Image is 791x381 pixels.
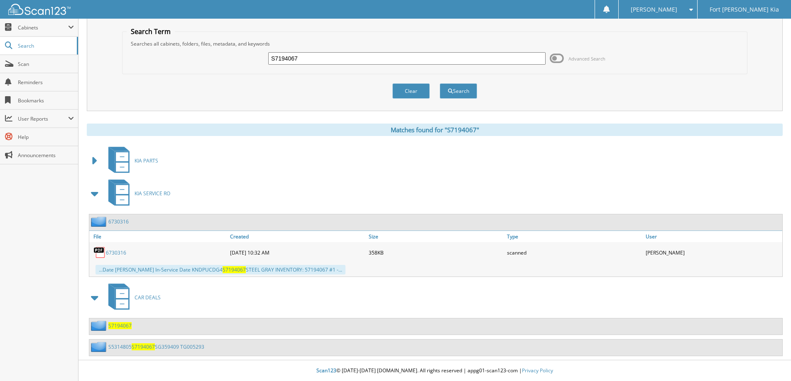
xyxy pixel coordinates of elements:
span: Scan [18,61,74,68]
div: 358KB [367,244,505,261]
img: folder2.png [91,342,108,352]
legend: Search Term [127,27,175,36]
a: S5314805S7194067SG359409 TG005293 [108,343,204,350]
a: Type [505,231,644,242]
a: S7194067 [108,322,132,329]
iframe: Chat Widget [749,341,791,381]
span: S7194067 [132,343,155,350]
button: Search [440,83,477,99]
span: KIA SERVICE RO [135,190,170,197]
span: Announcements [18,152,74,159]
div: [PERSON_NAME] [644,244,782,261]
span: User Reports [18,115,68,122]
div: © [DATE]-[DATE] [DOMAIN_NAME]. All rights reserved | appg01-scan123-com | [78,361,791,381]
span: Reminders [18,79,74,86]
img: scan123-logo-white.svg [8,4,71,15]
span: CAR DEALS [135,294,161,301]
a: Privacy Policy [522,367,553,374]
span: Advanced Search [568,56,605,62]
div: Searches all cabinets, folders, files, metadata, and keywords [127,40,743,47]
a: User [644,231,782,242]
span: KIA PARTS [135,157,158,164]
span: Cabinets [18,24,68,31]
a: KIA PARTS [103,144,158,177]
img: folder2.png [91,320,108,331]
span: S7194067 [223,266,246,273]
a: CAR DEALS [103,281,161,314]
div: scanned [505,244,644,261]
a: 6730316 [106,249,126,256]
span: Fort [PERSON_NAME] Kia [710,7,779,12]
a: Created [228,231,367,242]
span: Help [18,133,74,141]
div: Matches found for "S7194067" [87,124,783,136]
a: KIA SERVICE RO [103,177,170,210]
span: Scan123 [316,367,336,374]
button: Clear [392,83,430,99]
span: [PERSON_NAME] [631,7,677,12]
a: File [89,231,228,242]
a: Size [367,231,505,242]
span: Search [18,42,73,49]
a: 6730316 [108,218,129,225]
div: [DATE] 10:32 AM [228,244,367,261]
span: Bookmarks [18,97,74,104]
div: ...Date [PERSON_NAME] In-Service Date KNDPUCDG4 STEEL GRAY INVENTORY: 57194067 #1 -... [96,265,345,274]
img: folder2.png [91,216,108,227]
img: PDF.png [93,246,106,259]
